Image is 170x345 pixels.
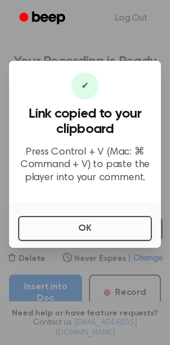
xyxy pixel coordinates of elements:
[71,72,99,99] div: ✔
[104,5,159,32] a: Log Out
[18,216,152,241] button: OK
[18,146,152,185] p: Press Control + V (Mac: ⌘ Command + V) to paste the player into your comment.
[18,106,152,137] h3: Link copied to your clipboard
[11,7,75,30] a: Beep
